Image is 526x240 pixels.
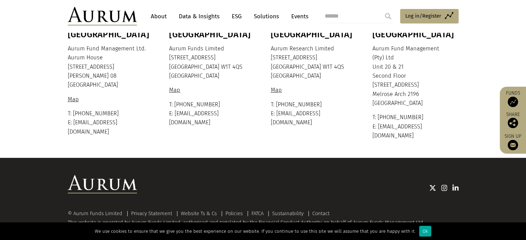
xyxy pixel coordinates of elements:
input: Submit [381,9,395,23]
a: Map [271,87,284,93]
p: Aurum Fund Management (Pty) Ltd Unit 20 & 21 Second Floor [STREET_ADDRESS] Melrose Arch 2196 [GEO... [372,44,457,108]
p: T: [PHONE_NUMBER] E: [EMAIL_ADDRESS][DOMAIN_NAME] [372,113,457,140]
h3: [GEOGRAPHIC_DATA] [68,29,152,40]
p: T: [PHONE_NUMBER] E: [EMAIL_ADDRESS][DOMAIN_NAME] [68,109,152,136]
img: Linkedin icon [452,184,459,191]
a: Data & Insights [175,10,223,23]
div: © Aurum Funds Limited [68,211,126,216]
p: Aurum Funds Limited [STREET_ADDRESS] [GEOGRAPHIC_DATA] W1T 4QS [GEOGRAPHIC_DATA] [169,44,253,81]
a: Sign up [503,133,523,150]
p: Aurum Research Limited [STREET_ADDRESS] [GEOGRAPHIC_DATA] W1T 4QS [GEOGRAPHIC_DATA] [271,44,355,81]
p: Aurum Fund Management Ltd. Aurum House [STREET_ADDRESS] [PERSON_NAME] 08 [GEOGRAPHIC_DATA] [68,44,152,90]
h3: [GEOGRAPHIC_DATA] [372,29,457,40]
h3: [GEOGRAPHIC_DATA] [271,29,355,40]
a: ESG [228,10,245,23]
a: Map [68,96,81,103]
img: Twitter icon [429,184,436,191]
a: Privacy Statement [131,210,172,217]
a: Contact [312,210,330,217]
a: Sustainability [272,210,304,217]
img: Aurum [68,7,137,26]
a: Log in/Register [400,9,459,23]
a: Funds [503,90,523,107]
img: Share this post [508,118,518,128]
a: Policies [225,210,243,217]
a: Events [288,10,308,23]
a: Website Ts & Cs [181,210,217,217]
img: Sign up to our newsletter [508,140,518,150]
div: Share [503,112,523,128]
a: About [147,10,170,23]
div: Ok [419,226,431,237]
h3: [GEOGRAPHIC_DATA] [169,29,253,40]
a: Map [169,87,182,93]
p: T: [PHONE_NUMBER] E: [EMAIL_ADDRESS][DOMAIN_NAME] [169,100,253,127]
img: Aurum Logo [68,175,137,194]
img: Access Funds [508,97,518,107]
a: FATCA [251,210,264,217]
p: T: [PHONE_NUMBER] E: [EMAIL_ADDRESS][DOMAIN_NAME] [271,100,355,127]
a: Solutions [250,10,283,23]
div: This website is operated by Aurum Funds Limited, authorised and regulated by the Financial Conduc... [68,211,459,232]
span: Log in/Register [405,12,441,20]
img: Instagram icon [441,184,447,191]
